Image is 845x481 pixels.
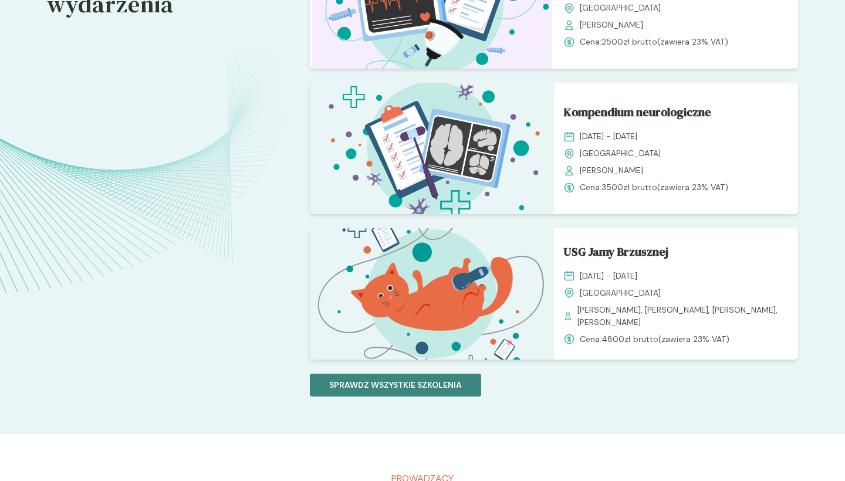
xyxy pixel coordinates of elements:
span: USG Jamy Brzusznej [563,243,668,265]
span: [PERSON_NAME] [580,19,643,31]
img: Z2B805bqstJ98kzs_Neuro_T.svg [310,83,554,214]
button: Sprawdz wszystkie szkolenia [310,374,481,397]
span: 3500 zł brutto [601,182,657,192]
span: [GEOGRAPHIC_DATA] [580,147,661,160]
a: Kompendium neurologiczne [563,103,789,126]
a: Sprawdz wszystkie szkolenia [310,378,481,391]
span: Kompendium neurologiczne [563,103,711,126]
span: 2500 zł brutto [601,36,657,47]
span: [DATE] - [DATE] [580,130,637,143]
span: [PERSON_NAME] [580,164,643,177]
span: [DATE] - [DATE] [580,270,637,282]
a: USG Jamy Brzusznej [563,243,789,265]
img: ZpbG_h5LeNNTxNnP_USG_JB_T.svg [310,228,554,360]
span: Cena: (zawiera 23% VAT) [580,181,728,194]
span: Cena: (zawiera 23% VAT) [580,333,729,345]
span: 4800 zł brutto [601,334,658,344]
span: [GEOGRAPHIC_DATA] [580,2,661,14]
span: Cena: (zawiera 23% VAT) [580,36,728,48]
span: [GEOGRAPHIC_DATA] [580,287,661,299]
p: Sprawdz wszystkie szkolenia [329,379,462,391]
span: [PERSON_NAME], [PERSON_NAME], [PERSON_NAME], [PERSON_NAME] [577,304,789,328]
